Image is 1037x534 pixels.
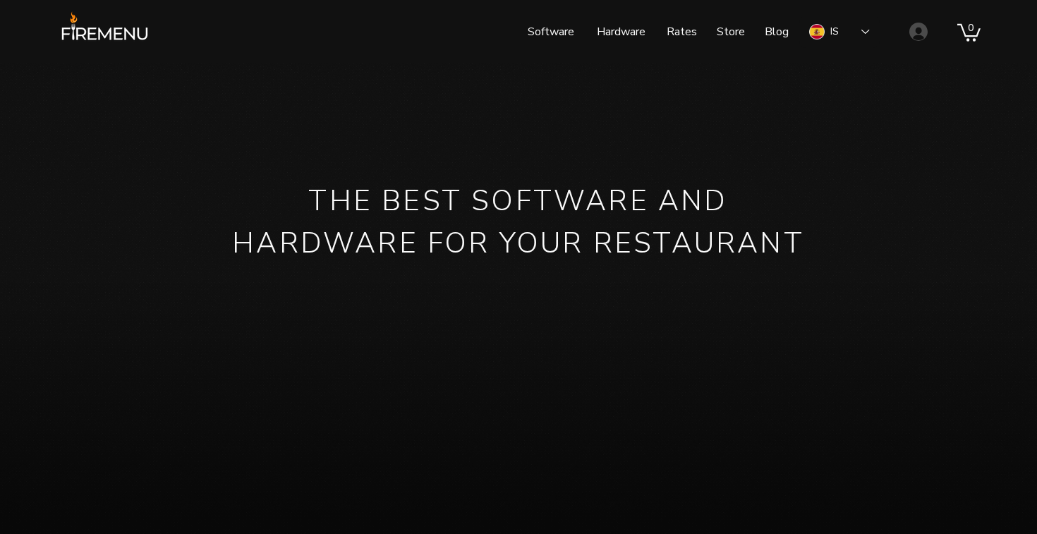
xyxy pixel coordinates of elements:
img: Spanish [809,24,825,40]
font: Software [528,24,574,40]
a: Rates [656,14,706,49]
a: Hardware [584,14,656,49]
img: FireMenu logo [56,11,153,51]
font: THE BEST SOFTWARE AND HARDWARE FOR YOUR RESTAURANT [232,182,804,262]
font: Blog [765,24,789,40]
text: 0 [968,21,974,33]
a: Cart with 0 items [957,22,981,42]
a: Blog [754,14,799,49]
font: Rates [667,24,697,40]
div: Language Selector: Spanish [799,16,880,48]
a: Software [517,14,584,49]
iframe: Wix Chat [971,468,1037,534]
nav: Place [401,14,799,49]
font: Store [717,24,745,40]
a: Store [706,14,754,49]
font: IS [830,25,839,38]
font: Hardware [597,24,645,40]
